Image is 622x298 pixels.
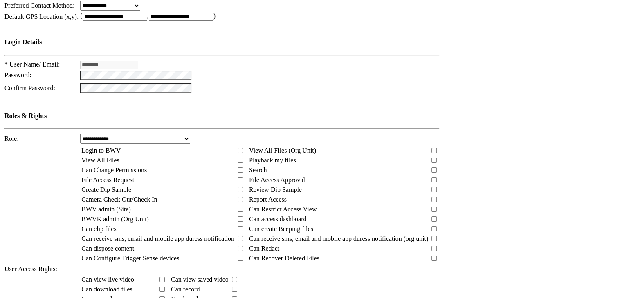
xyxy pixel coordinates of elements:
[249,176,305,183] span: File Access Approval
[249,216,306,222] span: Can access dashboard
[81,276,134,283] span: Can view live video
[249,147,316,154] span: View All Files (Org Unit)
[81,225,116,232] span: Can clip files
[4,71,31,78] span: Password:
[4,38,439,46] h4: Login Details
[81,206,131,213] span: BWV admin (Site)
[249,206,317,213] span: Can Restrict Access View
[81,176,134,183] span: File Access Request
[4,2,75,9] span: Preferred Contact Method:
[4,133,79,144] td: Role:
[81,147,121,154] span: Login to BWV
[81,186,131,193] span: Create Dip Sample
[4,85,55,91] span: Confirm Password:
[249,255,319,262] span: Can Recover Deleted Files
[81,157,119,164] span: View All Files
[249,157,296,164] span: Playback my files
[171,276,229,283] span: Can view saved video
[81,286,132,293] span: Can download files
[249,245,279,252] span: Can Redact
[81,245,134,252] span: Can dispose content
[80,12,440,21] td: ( , )
[81,255,179,262] span: Can Configure Trigger Sense devices
[4,61,60,68] span: * User Name/ Email:
[81,216,149,222] span: BWVK admin (Org Unit)
[249,186,302,193] span: Review Dip Sample
[81,235,234,242] span: Can receive sms, email and mobile app duress notification
[171,286,200,293] span: Can record
[249,225,313,232] span: Can create Beeping files
[249,167,267,173] span: Search
[81,167,147,173] span: Can Change Permissions
[4,13,79,20] span: Default GPS Location (x,y):
[249,235,428,242] span: Can receive sms, email and mobile app duress notification (org unit)
[4,265,57,272] span: User Access Rights:
[4,112,439,120] h4: Roles & Rights
[81,196,157,203] span: Camera Check Out/Check In
[249,196,287,203] span: Report Access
